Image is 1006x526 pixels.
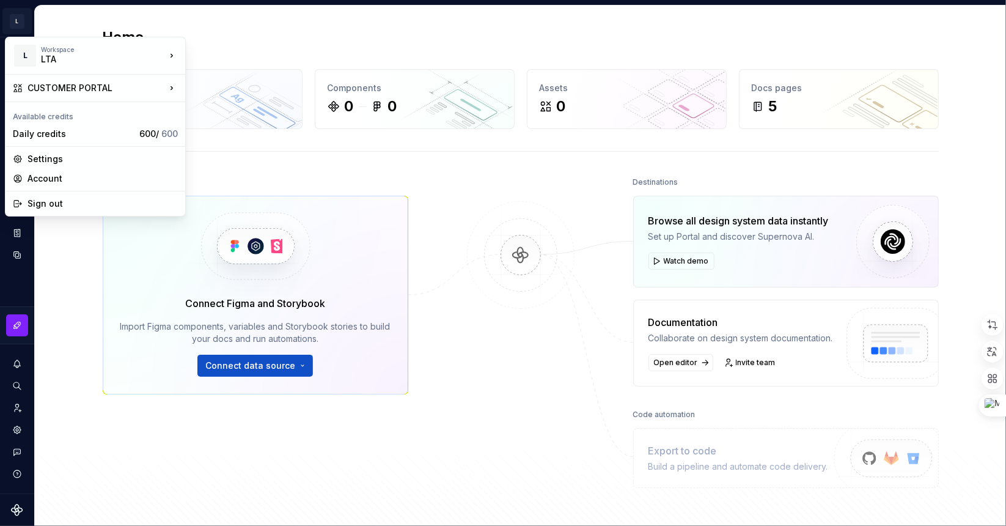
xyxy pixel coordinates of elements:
[161,128,178,139] span: 600
[28,198,178,210] div: Sign out
[41,46,166,53] div: Workspace
[28,82,166,94] div: CUSTOMER PORTAL
[139,128,178,139] span: 600 /
[28,172,178,185] div: Account
[14,45,36,67] div: L
[8,105,183,124] div: Available credits
[41,53,145,65] div: LTA
[13,128,134,140] div: Daily credits
[28,153,178,165] div: Settings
